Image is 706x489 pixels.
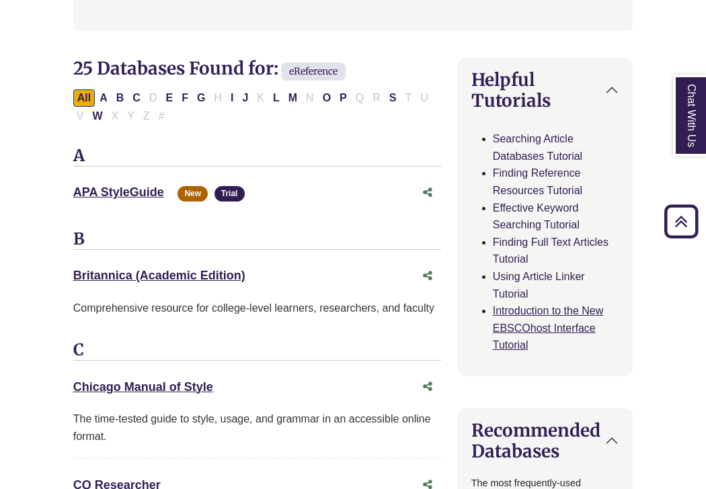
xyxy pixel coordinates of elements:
[73,269,245,282] a: Britannica (Academic Edition)
[284,89,301,107] button: Filter Results M
[73,185,164,199] a: APA StyleGuide
[414,374,441,400] button: Share this database
[336,89,351,107] button: Filter Results P
[178,89,192,107] button: Filter Results F
[128,89,145,107] button: Filter Results C
[458,409,632,472] button: Recommended Databases
[269,89,284,107] button: Filter Results L
[88,107,106,125] button: Filter Results W
[660,212,703,230] a: Back to Top
[73,341,441,361] h3: C
[214,186,245,202] span: Trial
[493,271,585,300] a: Using Article Linker Tutorial
[73,89,95,107] button: All
[458,58,632,122] button: Helpful Tutorials
[493,167,582,196] a: Finding Reference Resources Tutorial
[73,300,441,317] p: Comprehensive resource for college-level learners, researchers, and faculty
[112,89,128,107] button: Filter Results B
[73,380,213,394] a: Chicago Manual of Style
[281,62,346,81] span: eReference
[414,263,441,289] button: Share this database
[73,146,441,167] h3: A
[73,410,441,445] div: The time-tested guide to style, usage, and grammar in an accessible online format.
[493,236,609,265] a: Finding Full Text Articles Tutorial
[73,91,434,121] div: Alpha-list to filter by first letter of database name
[385,89,401,107] button: Filter Results S
[193,89,209,107] button: Filter Results G
[493,133,582,162] a: Searching Article Databases Tutorial
[95,89,112,107] button: Filter Results A
[493,305,604,351] a: Introduction to the New EBSCOhost Interface Tutorial
[319,89,335,107] button: Filter Results O
[178,186,208,202] span: New
[73,57,278,79] span: 25 Databases Found for:
[73,230,441,250] h3: B
[414,180,441,206] button: Share this database
[227,89,237,107] button: Filter Results I
[238,89,252,107] button: Filter Results J
[493,202,580,231] a: Effective Keyword Searching Tutorial
[161,89,177,107] button: Filter Results E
